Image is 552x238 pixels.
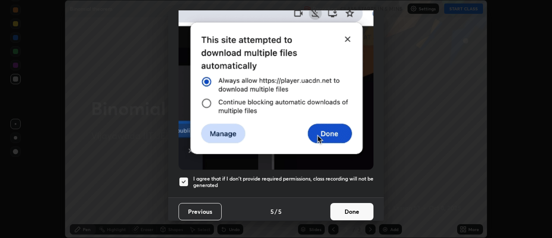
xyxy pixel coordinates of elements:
[278,207,282,216] h4: 5
[330,203,373,220] button: Done
[270,207,274,216] h4: 5
[275,207,277,216] h4: /
[193,175,373,189] h5: I agree that if I don't provide required permissions, class recording will not be generated
[179,203,222,220] button: Previous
